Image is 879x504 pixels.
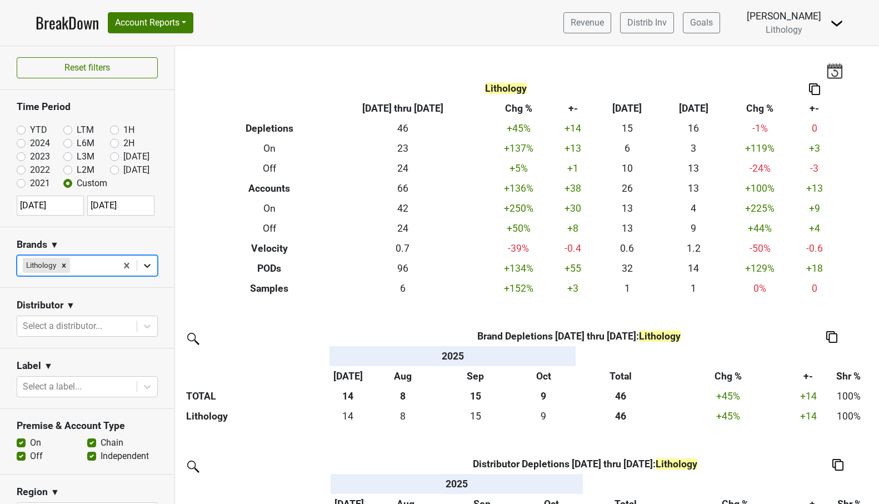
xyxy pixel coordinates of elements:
[594,99,661,119] th: [DATE]
[219,159,321,179] th: Off
[219,278,321,298] th: Samples
[563,12,611,33] a: Revenue
[320,159,485,179] td: 24
[183,457,201,475] img: filter
[594,238,661,258] td: 0.6
[329,386,366,406] th: 14
[594,199,661,219] td: 13
[332,409,363,423] div: 14
[727,218,793,238] td: +44 %
[552,278,594,298] td: +3
[329,406,366,426] td: 13.906
[552,119,594,139] td: +14
[51,486,59,499] span: ▼
[123,163,149,177] label: [DATE]
[486,179,552,199] td: +136 %
[183,406,329,426] th: Lithology
[727,199,793,219] td: +225 %
[803,474,826,494] th: &nbsp;: activate to sort column ascending
[101,450,149,463] label: Independent
[443,409,508,423] div: 15
[583,474,668,494] th: &nbsp;: activate to sort column ascending
[661,258,727,278] td: 14
[369,409,437,423] div: 8
[219,258,321,278] th: PODs
[30,163,50,177] label: 2022
[440,386,511,406] th: 15
[826,331,837,343] img: Copy to clipboard
[486,278,552,298] td: +152 %
[552,199,594,219] td: +30
[77,137,94,150] label: L6M
[331,474,583,494] th: 2025
[30,450,43,463] label: Off
[825,386,872,406] td: 100%
[183,346,329,366] th: &nbsp;: activate to sort column ascending
[793,159,836,179] td: -3
[661,238,727,258] td: 1.2
[727,238,793,258] td: -50 %
[668,474,802,494] th: &nbsp;: activate to sort column ascending
[17,360,41,372] h3: Label
[661,199,727,219] td: 4
[17,239,47,251] h3: Brands
[17,196,84,216] input: YYYY-MM-DD
[320,238,485,258] td: 0.7
[793,218,836,238] td: +4
[77,123,94,137] label: LTM
[552,218,594,238] td: +8
[77,163,94,177] label: L2M
[716,391,740,402] span: +45%
[123,150,149,163] label: [DATE]
[30,177,50,190] label: 2021
[594,218,661,238] td: 13
[825,406,872,426] td: 100%
[486,139,552,159] td: +137 %
[552,139,594,159] td: +13
[552,99,594,119] th: +-
[366,366,440,386] th: Aug: activate to sort column ascending
[485,83,527,94] span: Lithology
[747,9,821,23] div: [PERSON_NAME]
[183,329,201,347] img: filter
[513,409,573,423] div: 9
[665,346,792,366] th: &nbsp;: activate to sort column ascending
[552,258,594,278] td: +55
[320,179,485,199] td: 66
[30,436,41,450] label: On
[727,159,793,179] td: -24 %
[87,196,154,216] input: YYYY-MM-DD
[793,238,836,258] td: -0.6
[661,278,727,298] td: 1
[123,137,134,150] label: 2H
[683,12,720,33] a: Goals
[486,119,552,139] td: +45 %
[576,346,665,366] th: &nbsp;: activate to sort column ascending
[17,420,158,432] h3: Premise & Account Type
[36,11,99,34] a: BreakDown
[320,258,485,278] td: 96
[219,119,321,139] th: Depletions
[50,238,59,252] span: ▼
[44,360,53,373] span: ▼
[123,123,134,137] label: 1H
[639,331,681,342] span: Lithology
[486,238,552,258] td: -39 %
[579,409,662,423] div: 46
[23,258,58,272] div: Lithology
[727,179,793,199] td: +100 %
[320,199,485,219] td: 42
[552,238,594,258] td: -0.4
[594,179,661,199] td: 26
[77,177,107,190] label: Custom
[320,218,485,238] td: 24
[594,119,661,139] td: 15
[219,179,321,199] th: Accounts
[727,119,793,139] td: -1 %
[826,474,873,494] th: &nbsp;: activate to sort column ascending
[727,258,793,278] td: +129 %
[486,258,552,278] td: +134 %
[727,139,793,159] td: +119 %
[620,12,674,33] a: Distrib Inv
[830,17,843,30] img: Dropdown Menu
